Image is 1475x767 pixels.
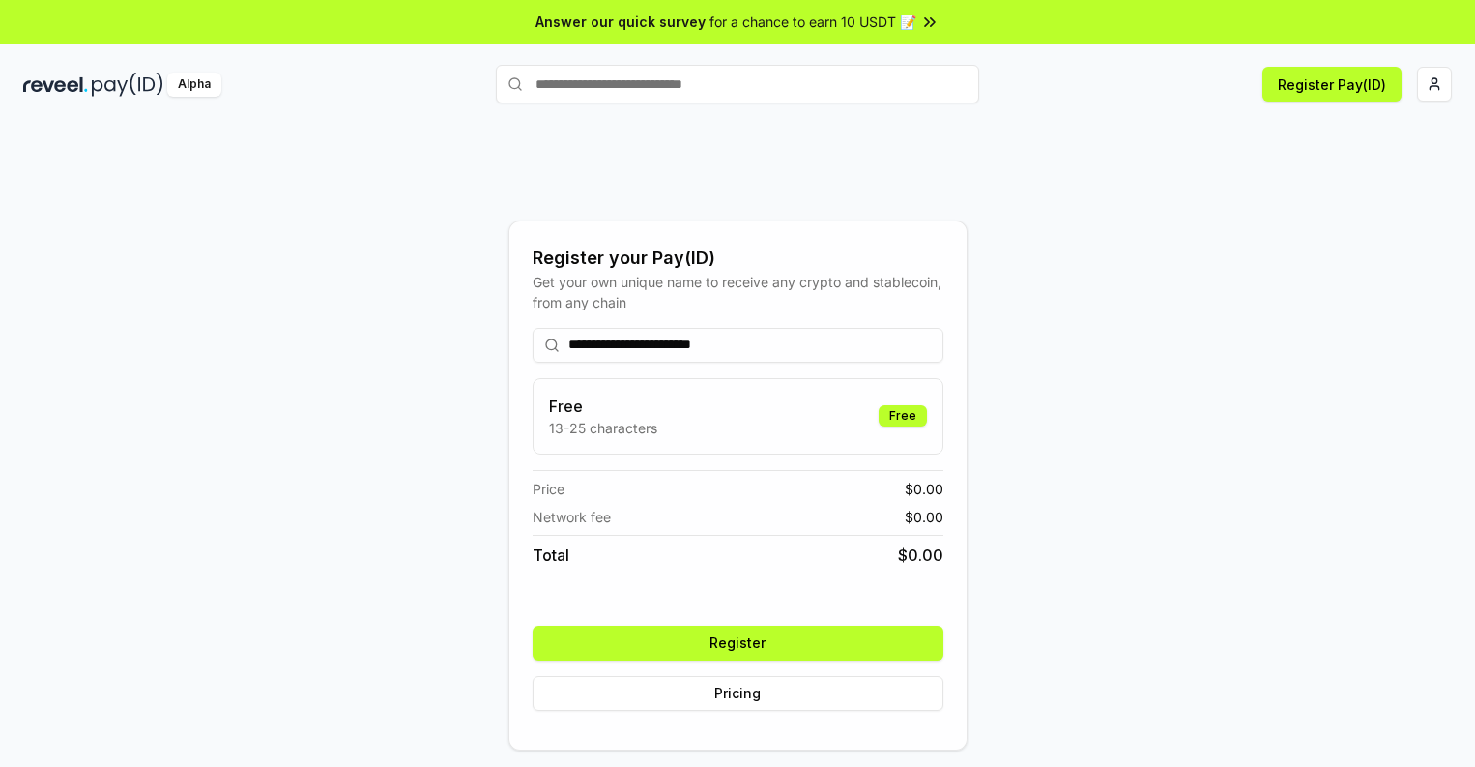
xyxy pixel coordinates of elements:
[533,245,943,272] div: Register your Pay(ID)
[533,507,611,527] span: Network fee
[92,73,163,97] img: pay_id
[905,507,943,527] span: $ 0.00
[533,626,943,661] button: Register
[905,479,943,499] span: $ 0.00
[535,12,706,32] span: Answer our quick survey
[533,272,943,312] div: Get your own unique name to receive any crypto and stablecoin, from any chain
[167,73,221,97] div: Alpha
[23,73,88,97] img: reveel_dark
[549,395,657,418] h3: Free
[879,405,927,427] div: Free
[1262,67,1402,102] button: Register Pay(ID)
[533,479,564,499] span: Price
[533,544,569,567] span: Total
[898,544,943,567] span: $ 0.00
[533,676,943,711] button: Pricing
[709,12,916,32] span: for a chance to earn 10 USDT 📝
[549,418,657,438] p: 13-25 characters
